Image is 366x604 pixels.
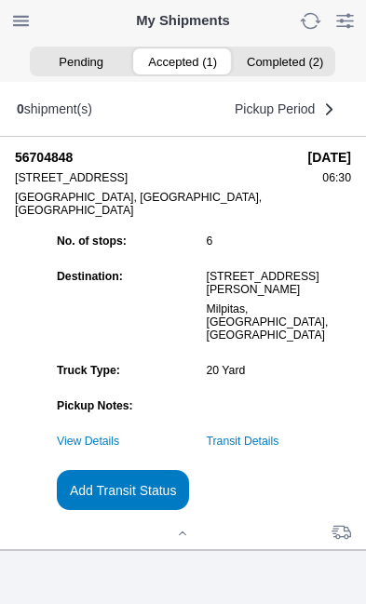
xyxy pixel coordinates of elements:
strong: [DATE] [308,150,351,165]
ion-segment-button: Accepted (1) [132,48,234,74]
span: Pickup Period [235,102,315,115]
b: 0 [17,101,24,116]
ion-segment-button: Completed (2) [234,48,335,74]
a: View Details [57,435,119,448]
strong: No. of stops: [57,235,127,248]
div: 06:30 [308,171,351,184]
ion-button: Add Transit Status [57,470,189,510]
ion-col: 20 Yard [202,359,352,382]
ion-col: 6 [202,230,352,252]
a: Transit Details [207,435,279,448]
div: Milpitas, [GEOGRAPHIC_DATA], [GEOGRAPHIC_DATA] [207,302,347,342]
strong: Pickup Notes: [57,399,133,412]
strong: Truck Type: [57,364,120,377]
div: [GEOGRAPHIC_DATA], [GEOGRAPHIC_DATA], [GEOGRAPHIC_DATA] [15,191,295,217]
div: [STREET_ADDRESS][PERSON_NAME] [207,270,347,296]
div: shipment(s) [17,101,92,116]
div: [STREET_ADDRESS] [15,171,295,184]
strong: 56704848 [15,150,295,165]
ion-segment-button: Pending [30,48,131,74]
strong: Destination: [57,270,123,283]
